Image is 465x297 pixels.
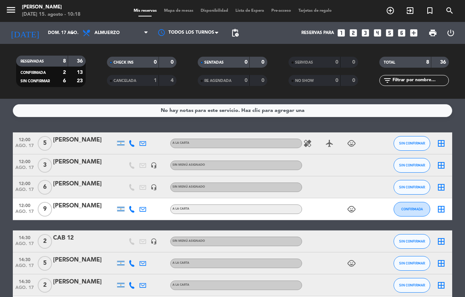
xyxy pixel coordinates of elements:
strong: 4 [171,78,175,83]
button: SIN CONFIRMAR [394,180,430,195]
i: headset_mic [150,184,157,191]
strong: 23 [77,78,84,83]
span: SIN CONFIRMAR [399,239,425,243]
div: [PERSON_NAME] [53,255,115,265]
i: looks_6 [397,28,406,38]
span: ago. 17 [15,209,34,218]
i: border_all [437,161,446,170]
span: 5 [38,136,52,151]
strong: 8 [63,59,66,64]
span: 14:30 [15,277,34,285]
span: NO SHOW [295,79,314,83]
div: [PERSON_NAME] [53,135,115,145]
div: LOG OUT [442,22,460,44]
i: child_care [347,259,356,268]
span: 9 [38,202,52,217]
span: Disponibilidad [197,9,232,13]
strong: 0 [261,78,266,83]
span: ago. 17 [15,143,34,152]
span: 2 [38,278,52,293]
span: 14:30 [15,255,34,263]
i: menu [5,4,16,15]
strong: 6 [63,78,66,83]
div: [PERSON_NAME] [53,179,115,189]
strong: 0 [352,78,357,83]
span: Almuerzo [94,30,120,35]
i: border_all [437,237,446,246]
div: [PERSON_NAME] [22,4,81,11]
i: add_circle_outline [386,6,395,15]
i: looks_two [349,28,358,38]
span: Lista de Espera [232,9,268,13]
span: ago. 17 [15,263,34,272]
span: Sin menú asignado [172,240,205,243]
button: SIN CONFIRMAR [394,136,430,151]
strong: 0 [171,60,175,65]
i: border_all [437,139,446,148]
span: 14:30 [15,233,34,241]
span: Sin menú asignado [172,185,205,188]
button: CONFIRMADA [394,202,430,217]
strong: 0 [154,60,157,65]
span: print [428,29,437,37]
i: arrow_drop_down [68,29,77,37]
div: No hay notas para este servicio. Haz clic para agregar una [161,106,305,115]
span: RESERVADAS [21,60,44,63]
strong: 36 [440,60,447,65]
div: [PERSON_NAME] [53,157,115,167]
span: CHECK INS [114,61,134,64]
span: Pre-acceso [268,9,295,13]
span: CONFIRMADA [401,207,423,211]
span: SIN CONFIRMAR [399,261,425,265]
span: A LA CARTA [172,283,189,286]
span: Tarjetas de regalo [295,9,335,13]
strong: 0 [352,60,357,65]
span: pending_actions [231,29,239,37]
i: headset_mic [150,238,157,245]
input: Filtrar por nombre... [392,76,449,84]
span: SIN CONFIRMAR [399,163,425,167]
strong: 0 [335,60,338,65]
i: [DATE] [5,25,44,41]
span: A LA CARTA [172,207,189,210]
i: looks_5 [385,28,394,38]
strong: 13 [77,70,84,75]
span: SENTADAS [204,61,224,64]
span: 12:00 [15,179,34,187]
span: A LA CARTA [172,262,189,264]
i: add_box [409,28,418,38]
i: healing [303,139,312,148]
i: child_care [347,139,356,148]
div: CAB 12 [53,233,115,243]
i: border_all [437,259,446,268]
span: Reservas para [301,30,334,35]
i: border_all [437,281,446,290]
strong: 0 [261,60,266,65]
button: SIN CONFIRMAR [394,234,430,249]
i: border_all [437,205,446,214]
span: 12:00 [15,201,34,209]
span: Sin menú asignado [172,163,205,166]
span: 12:00 [15,135,34,143]
i: child_care [347,205,356,214]
span: ago. 17 [15,241,34,250]
div: [PERSON_NAME] [53,201,115,211]
span: ago. 17 [15,285,34,294]
span: A LA CARTA [172,142,189,144]
strong: 0 [245,60,248,65]
div: [DATE] 15. agosto - 10:18 [22,11,81,18]
i: looks_3 [361,28,370,38]
span: ago. 17 [15,187,34,196]
div: [PERSON_NAME] [53,277,115,287]
span: 2 [38,234,52,249]
i: exit_to_app [406,6,414,15]
span: RE AGENDADA [204,79,231,83]
i: filter_list [383,76,392,85]
i: search [445,6,454,15]
span: ago. 17 [15,165,34,174]
strong: 0 [335,78,338,83]
span: 3 [38,158,52,173]
strong: 0 [245,78,248,83]
i: airplanemode_active [325,139,334,148]
span: CANCELADA [114,79,136,83]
